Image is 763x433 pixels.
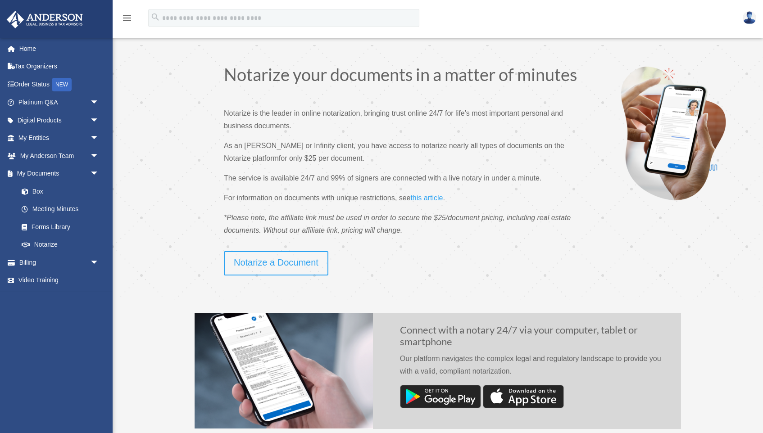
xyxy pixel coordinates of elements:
img: User Pic [743,11,756,24]
a: Forms Library [13,218,113,236]
a: menu [122,16,132,23]
span: arrow_drop_down [90,111,108,130]
a: Billingarrow_drop_down [6,253,113,271]
span: arrow_drop_down [90,147,108,165]
i: search [150,12,160,22]
h1: Notarize your documents in a matter of minutes [224,66,578,87]
a: My Documentsarrow_drop_down [6,165,113,183]
span: arrow_drop_down [90,129,108,148]
a: Notarize [13,236,108,254]
img: Anderson Advisors Platinum Portal [4,11,86,28]
a: Order StatusNEW [6,75,113,94]
span: arrow_drop_down [90,253,108,272]
p: Our platform navigates the complex legal and regulatory landscape to provide you with a valid, co... [400,352,668,385]
span: Notarize is the leader in online notarization, bringing trust online 24/7 for life’s most importa... [224,109,563,130]
span: this article [410,194,443,202]
a: Video Training [6,271,113,289]
a: this article [410,194,443,206]
a: Tax Organizers [6,58,113,76]
a: Notarize a Document [224,251,328,275]
img: Notarize Doc-1 [195,313,373,429]
span: arrow_drop_down [90,165,108,183]
a: My Entitiesarrow_drop_down [6,129,113,147]
a: Box [13,182,113,200]
a: Meeting Minutes [13,200,113,218]
span: *Please note, the affiliate link must be used in order to secure the $25/document pricing, includ... [224,214,571,234]
span: For information on documents with unique restrictions, see [224,194,410,202]
a: Digital Productsarrow_drop_down [6,111,113,129]
h2: Connect with a notary 24/7 via your computer, tablet or smartphone [400,324,668,352]
a: Home [6,40,113,58]
span: As an [PERSON_NAME] or Infinity client, you have access to notarize nearly all types of documents... [224,142,564,162]
i: menu [122,13,132,23]
span: . [443,194,445,202]
span: arrow_drop_down [90,94,108,112]
a: Platinum Q&Aarrow_drop_down [6,94,113,112]
span: for only $25 per document. [279,154,364,162]
a: My Anderson Teamarrow_drop_down [6,147,113,165]
div: NEW [52,78,72,91]
span: The service is available 24/7 and 99% of signers are connected with a live notary in under a minute. [224,174,541,182]
img: Notarize-hero [618,66,729,201]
